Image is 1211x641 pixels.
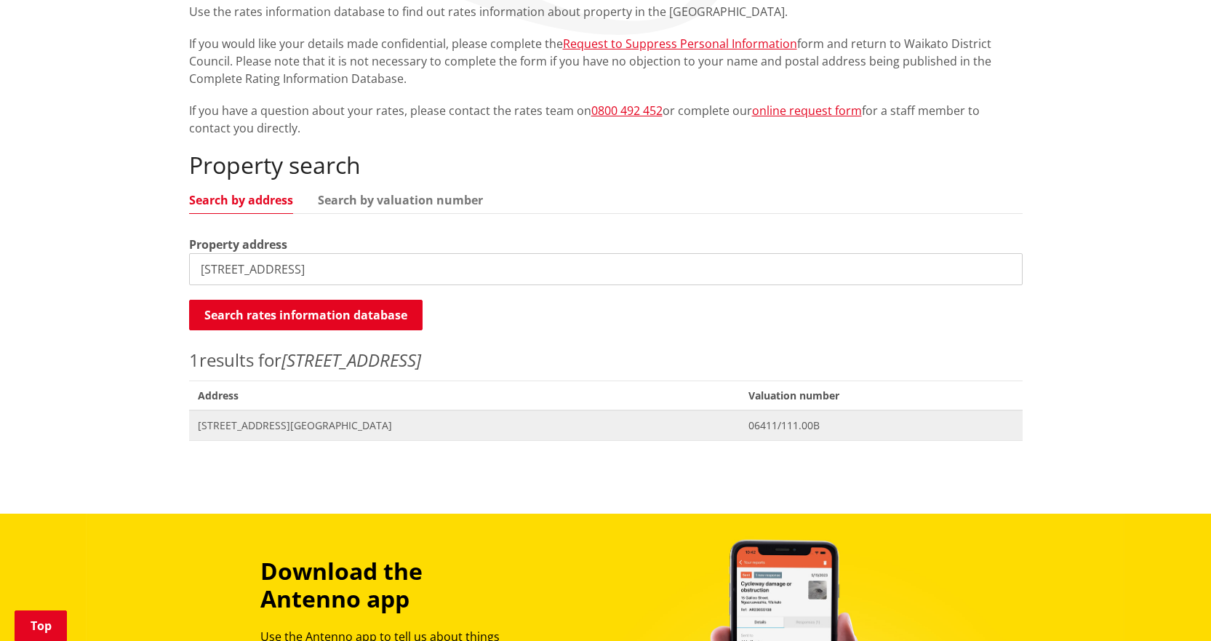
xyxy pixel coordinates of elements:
[1144,580,1196,632] iframe: Messenger Launcher
[318,194,483,206] a: Search by valuation number
[189,102,1023,137] p: If you have a question about your rates, please contact the rates team on or complete our for a s...
[591,103,663,119] a: 0800 492 452
[189,253,1023,285] input: e.g. Duke Street NGARUAWAHIA
[189,347,1023,373] p: results for
[189,348,199,372] span: 1
[189,151,1023,179] h2: Property search
[198,418,732,433] span: [STREET_ADDRESS][GEOGRAPHIC_DATA]
[189,300,423,330] button: Search rates information database
[189,410,1023,440] a: [STREET_ADDRESS][GEOGRAPHIC_DATA] 06411/111.00B
[189,3,1023,20] p: Use the rates information database to find out rates information about property in the [GEOGRAPHI...
[15,610,67,641] a: Top
[281,348,421,372] em: [STREET_ADDRESS]
[189,381,740,410] span: Address
[752,103,862,119] a: online request form
[189,35,1023,87] p: If you would like your details made confidential, please complete the form and return to Waikato ...
[563,36,797,52] a: Request to Suppress Personal Information
[748,418,1013,433] span: 06411/111.00B
[189,236,287,253] label: Property address
[260,557,524,613] h3: Download the Antenno app
[189,194,293,206] a: Search by address
[740,381,1022,410] span: Valuation number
